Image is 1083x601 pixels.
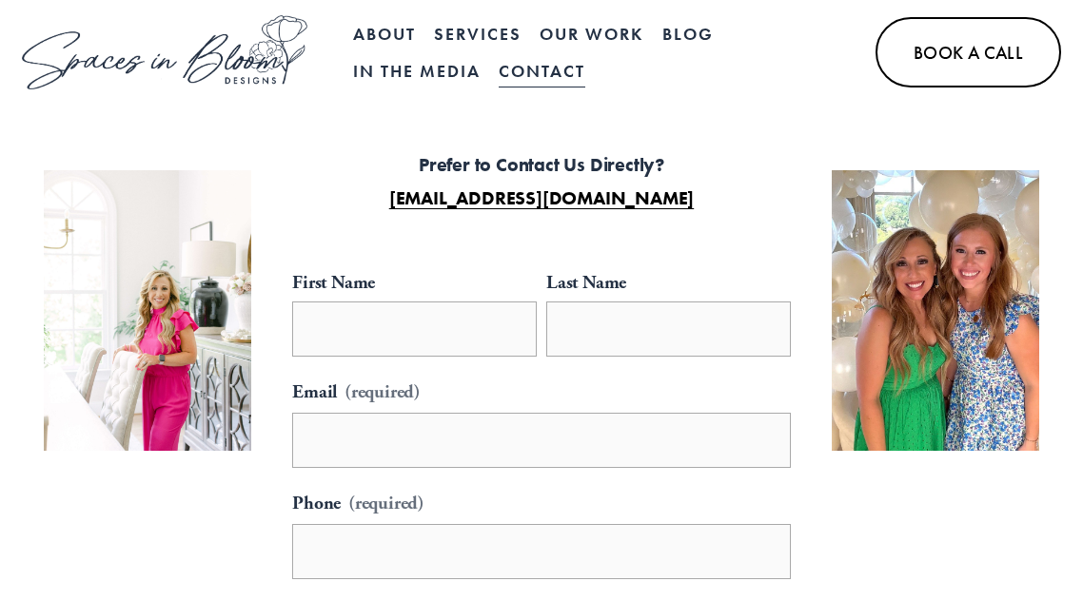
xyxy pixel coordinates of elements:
a: Our Work [540,15,643,52]
span: (required) [348,494,424,514]
strong: Prefer to Contact Us Directly? [419,153,664,177]
a: Blog [662,15,714,52]
a: [EMAIL_ADDRESS][DOMAIN_NAME] [389,186,694,210]
a: Services [434,15,522,52]
a: Contact [499,52,585,89]
div: Last Name [546,266,791,302]
a: Book A Call [876,17,1061,88]
span: (required) [345,376,421,410]
span: Email [292,376,337,410]
a: In the Media [353,52,481,89]
a: About [353,15,416,52]
span: Phone [292,487,341,521]
div: First Name [292,266,537,302]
